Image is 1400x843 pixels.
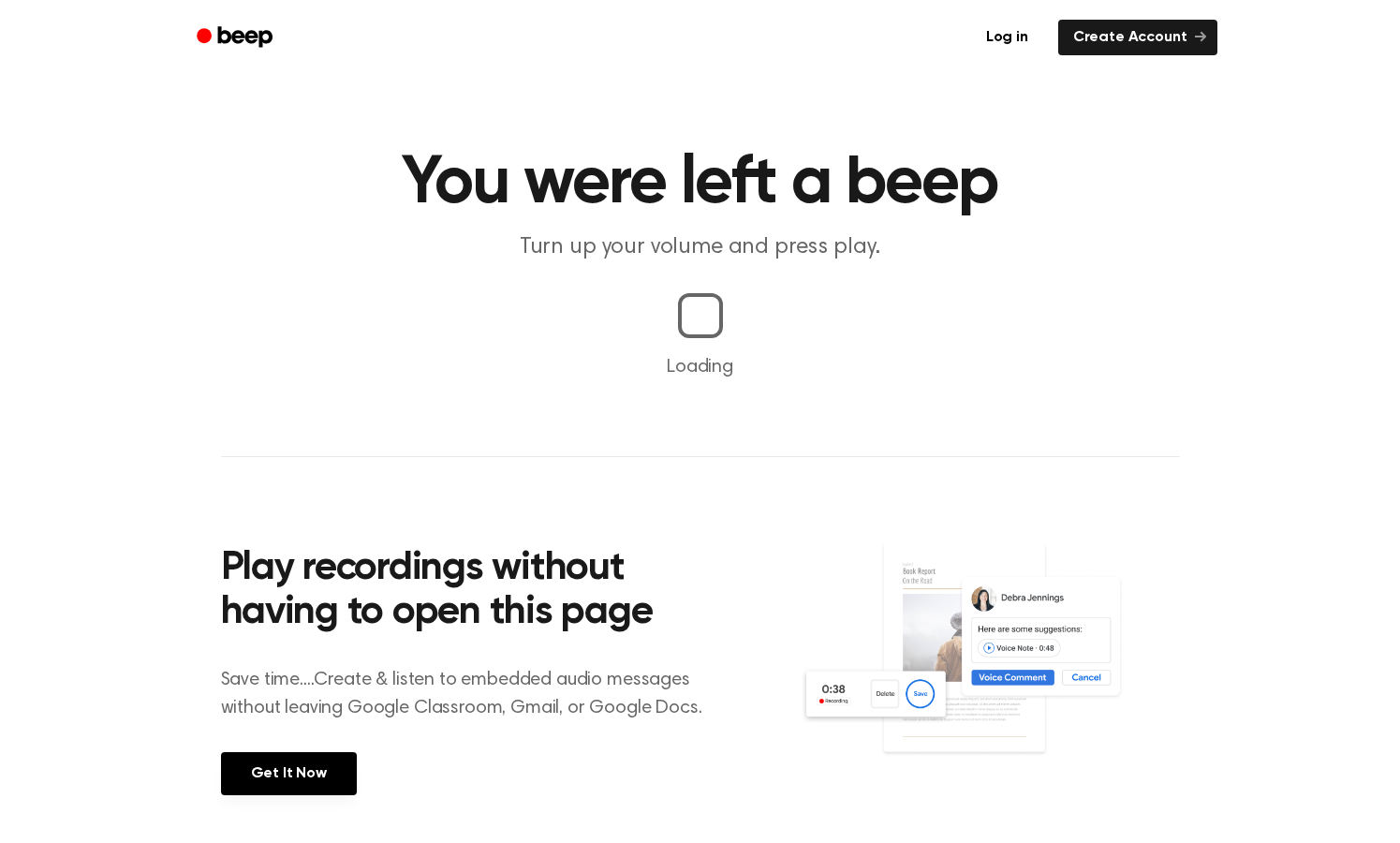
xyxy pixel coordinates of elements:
[800,541,1179,793] img: Voice Comments on Docs and Recording Widget
[221,752,357,795] a: Get It Now
[22,353,1378,381] p: Loading
[967,16,1047,59] a: Log in
[221,666,726,722] p: Save time....Create & listen to embedded audio messages without leaving Google Classroom, Gmail, ...
[221,547,726,636] h2: Play recordings without having to open this page
[184,20,289,56] a: Beep
[221,150,1180,217] h1: You were left a beep
[1058,20,1217,55] a: Create Account
[341,232,1060,263] p: Turn up your volume and press play.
